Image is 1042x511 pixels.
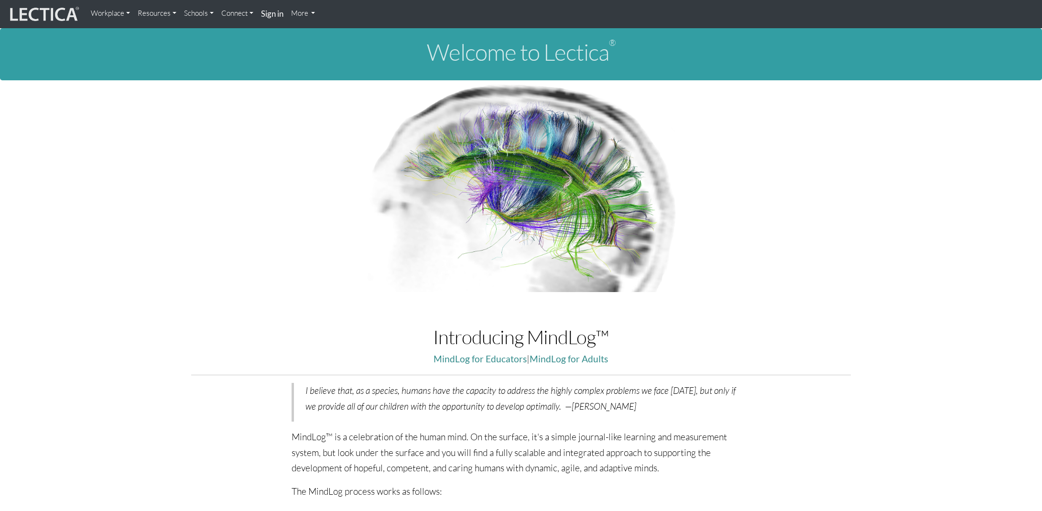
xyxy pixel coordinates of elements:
[609,37,616,48] sup: ®
[8,5,79,23] img: lecticalive
[87,4,134,23] a: Workplace
[217,4,257,23] a: Connect
[292,429,751,476] p: MindLog™ is a celebration of the human mind. On the surface, it's a simple journal-like learning ...
[305,383,739,414] p: I believe that, as a species, humans have the capacity to address the highly complex problems we ...
[287,4,319,23] a: More
[261,9,283,19] strong: Sign in
[8,40,1034,65] h1: Welcome to Lectica
[134,4,180,23] a: Resources
[191,351,850,367] p: |
[434,353,527,364] a: MindLog for Educators
[191,326,850,348] h1: Introducing MindLog™
[362,80,680,293] img: Human Connectome Project Image
[180,4,217,23] a: Schools
[257,4,287,24] a: Sign in
[292,484,751,500] p: The MindLog process works as follows:
[530,353,608,364] a: MindLog for Adults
